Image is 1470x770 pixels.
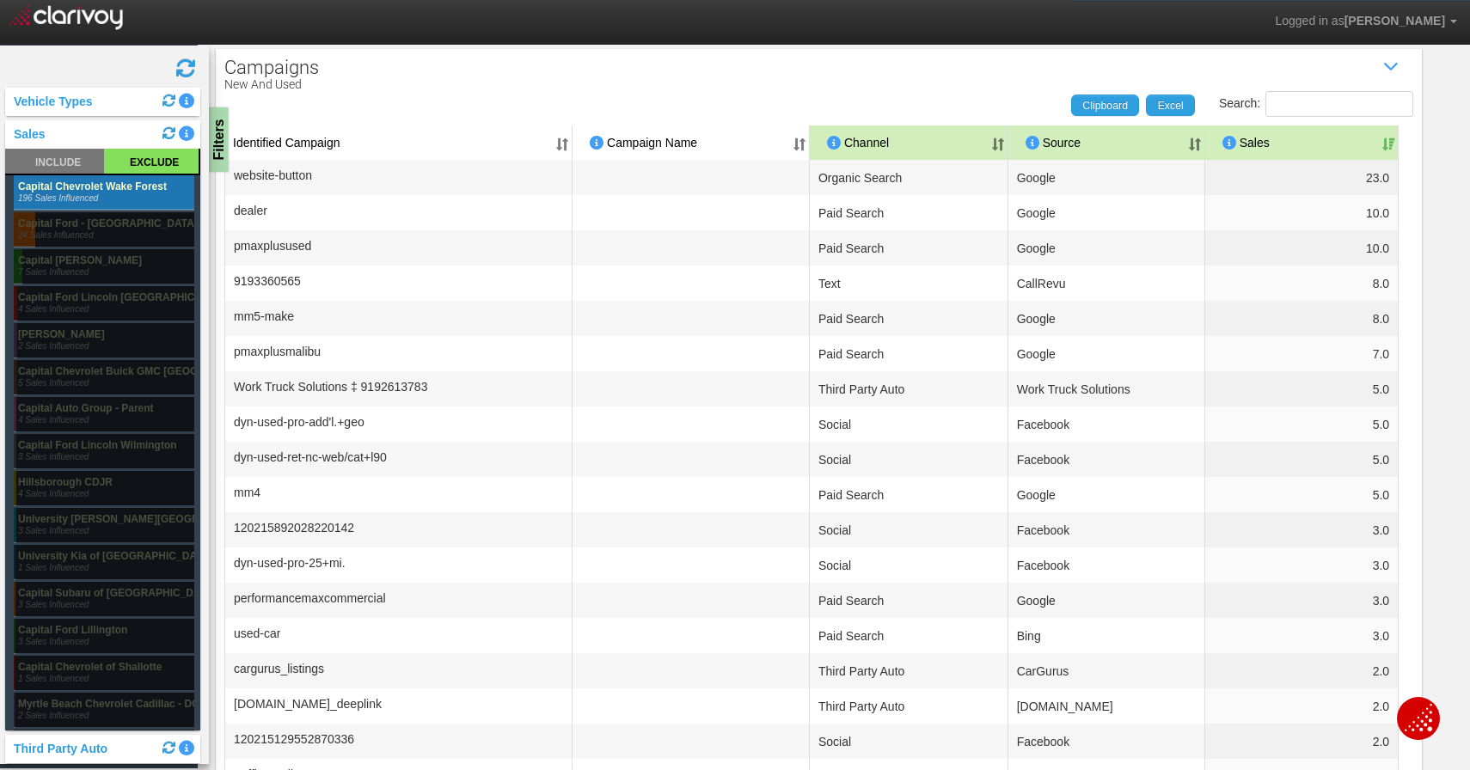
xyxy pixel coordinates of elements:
[810,442,1008,477] td: Social
[810,583,1008,618] td: Paid Search
[810,618,1008,653] td: Paid Search
[1205,195,1400,230] td: 10.0
[1205,512,1400,547] td: 3.0
[1158,100,1184,112] span: Excel
[1008,653,1205,688] td: CarGurus
[1008,125,1205,160] th: Source: activate to sort column ascending
[1008,618,1205,653] td: Bing
[573,125,810,160] th: Campaign Name: activate to sort column ascending
[224,125,573,160] th: Identified Campaign: activate to sort column ascending
[234,272,301,290] span: 9193360565
[810,406,1008,442] td: Social
[1205,125,1400,160] th: Sales: activate to sort column ascending
[234,730,354,748] span: 120215129552870336
[1008,301,1205,336] td: Google
[234,343,321,360] span: pmaxplusmalibu
[1008,371,1205,406] td: Work Truck Solutions
[810,371,1008,406] td: Third Party Auto
[224,78,319,91] p: New and Used
[1146,95,1195,115] a: Excel
[1008,442,1205,477] td: Facebook
[1008,336,1205,371] td: Google
[234,660,324,677] span: cargurus_listings
[1205,583,1400,618] td: 3.0
[810,512,1008,547] td: Social
[234,202,267,219] span: dealer
[206,107,228,172] div: Filters
[234,237,311,254] span: pmaxplusused
[1008,406,1205,442] td: Facebook
[1265,91,1413,117] input: Search:
[1205,266,1400,301] td: 8.0
[1275,14,1344,27] span: Logged in as
[1205,688,1400,724] td: 2.0
[234,695,382,712] span: cars.com_deeplink
[234,308,294,325] span: mm5-make
[1205,160,1400,195] td: 23.0
[1205,547,1400,583] td: 3.0
[810,195,1008,230] td: Paid Search
[1205,442,1400,477] td: 5.0
[234,484,260,501] span: mm4
[1008,266,1205,301] td: CallRevu
[234,449,387,466] span: dyn-used-ret-nc-web/cat+l90
[810,477,1008,512] td: Paid Search
[234,378,427,395] span: Work Truck Solutions ‡ 9192613783
[1008,583,1205,618] td: Google
[234,519,354,536] span: 120215892028220142
[234,625,280,642] span: used-car
[1008,160,1205,195] td: Google
[810,301,1008,336] td: Paid Search
[1262,1,1470,42] a: Logged in as[PERSON_NAME]
[234,590,386,607] span: performancemaxcommercial
[1205,406,1400,442] td: 5.0
[1205,653,1400,688] td: 2.0
[810,547,1008,583] td: Social
[1008,230,1205,266] td: Google
[810,230,1008,266] td: Paid Search
[1205,618,1400,653] td: 3.0
[1008,688,1205,724] td: [DOMAIN_NAME]
[810,688,1008,724] td: Third Party Auto
[1008,195,1205,230] td: Google
[810,160,1008,195] td: Organic Search
[1008,512,1205,547] td: Facebook
[1205,336,1400,371] td: 7.0
[810,125,1008,160] th: Channel: activate to sort column ascending
[234,554,346,571] span: dyn-used-pro-25+mi.
[1379,54,1405,80] i: Show / Hide Data Table
[1082,100,1128,112] span: Clipboard
[1205,724,1400,759] td: 2.0
[1008,724,1205,759] td: Facebook
[810,266,1008,301] td: Text
[810,653,1008,688] td: Third Party Auto
[224,57,319,78] span: Campaigns
[234,167,312,184] span: website-button
[1205,230,1400,266] td: 10.0
[234,413,364,431] span: dyn-used-pro-add
[1008,547,1205,583] td: Facebook
[1008,477,1205,512] td: Google
[1205,371,1400,406] td: 5.0
[1219,91,1413,117] label: Search:
[1071,95,1139,115] a: Clipboard
[1344,14,1445,27] span: [PERSON_NAME]
[810,336,1008,371] td: Paid Search
[1205,477,1400,512] td: 5.0
[1205,301,1400,336] td: 8.0
[810,724,1008,759] td: Social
